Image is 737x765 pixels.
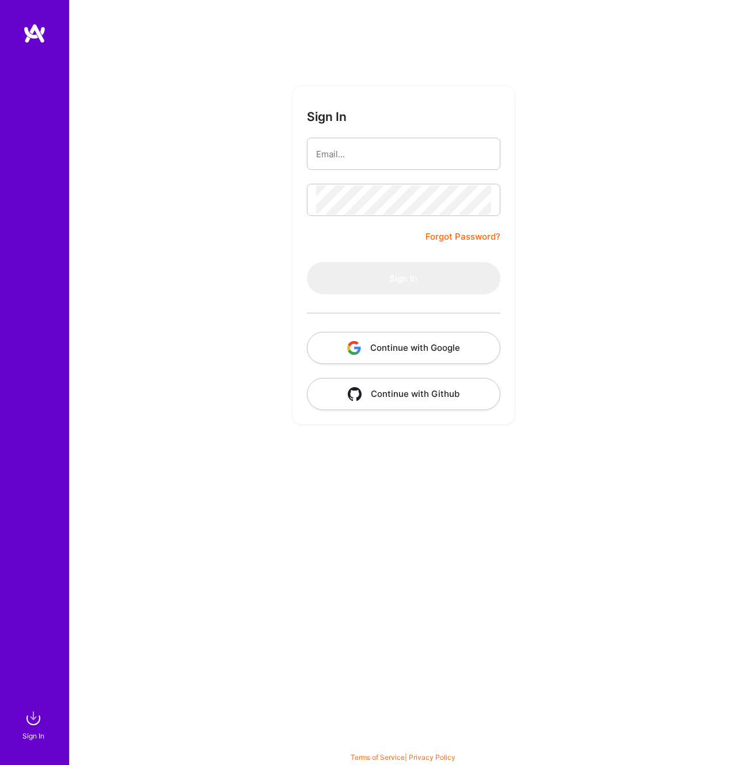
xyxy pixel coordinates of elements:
[409,753,455,762] a: Privacy Policy
[69,730,737,759] div: © 2025 ATeams Inc., All rights reserved.
[22,707,45,730] img: sign in
[23,23,46,44] img: logo
[351,753,405,762] a: Terms of Service
[426,230,500,244] a: Forgot Password?
[348,387,362,401] img: icon
[24,707,45,742] a: sign inSign In
[351,753,455,762] span: |
[22,730,44,742] div: Sign In
[307,378,500,410] button: Continue with Github
[347,341,361,355] img: icon
[307,332,500,364] button: Continue with Google
[316,139,491,169] input: Email...
[307,109,347,124] h3: Sign In
[307,262,500,294] button: Sign In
